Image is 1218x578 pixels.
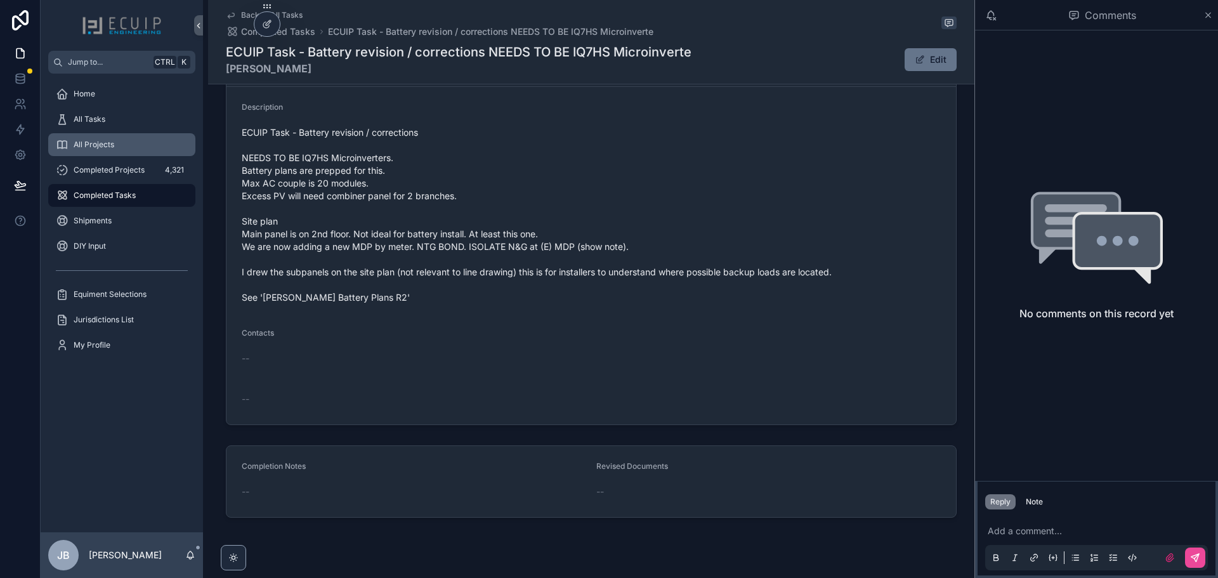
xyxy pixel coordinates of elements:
[48,308,195,331] a: Jurisdictions List
[179,57,189,67] span: K
[242,102,283,112] span: Description
[241,10,303,20] span: Back to All Tasks
[985,494,1016,509] button: Reply
[74,114,105,124] span: All Tasks
[596,461,668,471] span: Revised Documents
[74,340,110,350] span: My Profile
[74,89,95,99] span: Home
[74,289,147,299] span: Equiment Selections
[226,61,691,76] strong: [PERSON_NAME]
[57,548,70,563] span: JB
[1026,497,1043,507] div: Note
[82,15,162,36] img: App logo
[905,48,957,71] button: Edit
[48,209,195,232] a: Shipments
[74,241,106,251] span: DIY Input
[241,25,315,38] span: Completed Tasks
[74,165,145,175] span: Completed Projects
[74,216,112,226] span: Shipments
[74,140,114,150] span: All Projects
[161,162,188,178] div: 4,321
[596,485,604,498] span: --
[242,485,249,498] span: --
[48,82,195,105] a: Home
[48,184,195,207] a: Completed Tasks
[226,25,315,38] a: Completed Tasks
[48,51,195,74] button: Jump to...CtrlK
[242,461,306,471] span: Completion Notes
[48,235,195,258] a: DIY Input
[1085,8,1136,23] span: Comments
[48,108,195,131] a: All Tasks
[226,10,303,20] a: Back to All Tasks
[242,352,249,365] span: --
[48,334,195,357] a: My Profile
[242,393,249,405] span: --
[41,74,203,373] div: scrollable content
[48,283,195,306] a: Equiment Selections
[1019,306,1174,321] h2: No comments on this record yet
[74,315,134,325] span: Jurisdictions List
[74,190,136,200] span: Completed Tasks
[242,328,274,338] span: Contacts
[328,25,653,38] a: ECUIP Task - Battery revision / corrections NEEDS TO BE IQ7HS Microinverte
[1021,494,1048,509] button: Note
[242,126,941,304] span: ECUIP Task - Battery revision / corrections NEEDS TO BE IQ7HS Microinverters. Battery plans are p...
[154,56,176,69] span: Ctrl
[48,159,195,181] a: Completed Projects4,321
[89,549,162,562] p: [PERSON_NAME]
[226,43,691,61] h1: ECUIP Task - Battery revision / corrections NEEDS TO BE IQ7HS Microinverte
[68,57,148,67] span: Jump to...
[48,133,195,156] a: All Projects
